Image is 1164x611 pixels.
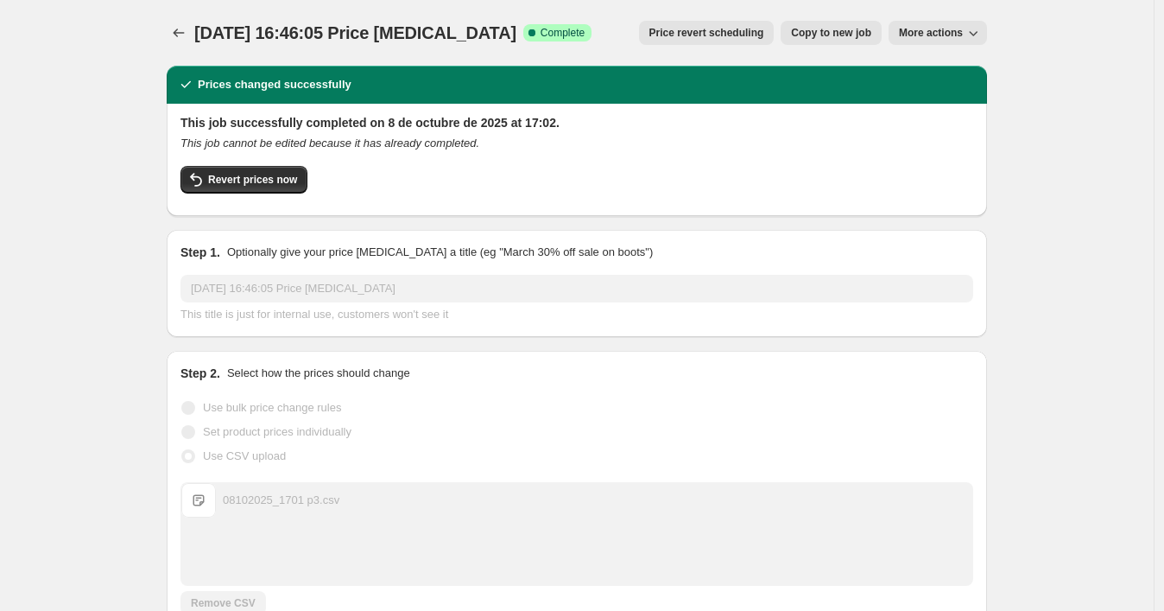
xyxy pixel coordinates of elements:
[167,21,191,45] button: Price change jobs
[180,308,448,321] span: This title is just for internal use, customers won't see it
[791,26,871,40] span: Copy to new job
[541,26,585,40] span: Complete
[198,76,351,93] h2: Prices changed successfully
[180,137,479,150] i: This job cannot be edited because it has already completed.
[203,449,286,462] span: Use CSV upload
[227,365,410,382] p: Select how the prices should change
[639,21,775,45] button: Price revert scheduling
[180,365,220,382] h2: Step 2.
[180,114,973,131] h2: This job successfully completed on 8 de octubre de 2025 at 17:02.
[899,26,963,40] span: More actions
[649,26,764,40] span: Price revert scheduling
[180,275,973,302] input: 30% off holiday sale
[889,21,987,45] button: More actions
[781,21,882,45] button: Copy to new job
[203,425,351,438] span: Set product prices individually
[180,166,307,194] button: Revert prices now
[208,173,297,187] span: Revert prices now
[194,23,516,42] span: [DATE] 16:46:05 Price [MEDICAL_DATA]
[203,401,341,414] span: Use bulk price change rules
[180,244,220,261] h2: Step 1.
[223,492,339,509] div: 08102025_1701 p3.csv
[227,244,653,261] p: Optionally give your price [MEDICAL_DATA] a title (eg "March 30% off sale on boots")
